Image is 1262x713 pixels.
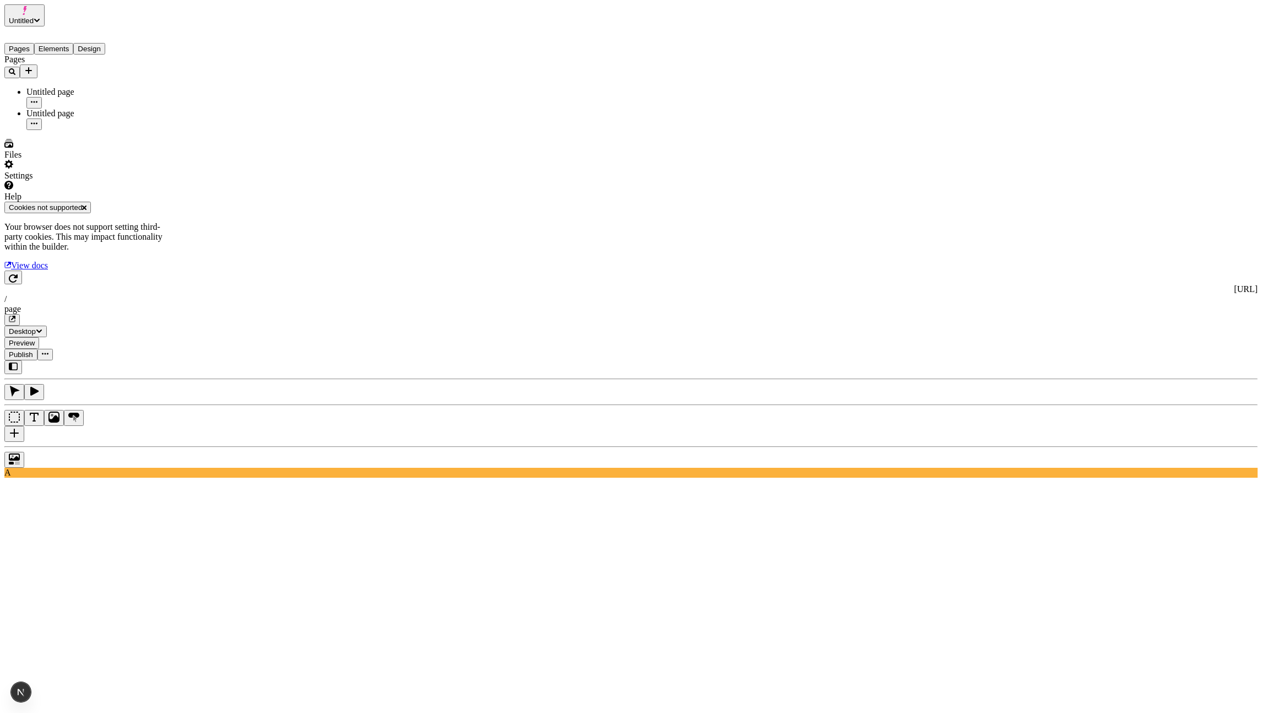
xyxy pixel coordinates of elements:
[4,43,34,55] button: Pages
[4,304,1258,314] div: page
[4,150,164,160] div: Files
[4,349,37,360] button: Publish
[4,171,164,181] div: Settings
[9,350,33,359] span: Publish
[26,87,164,97] div: Untitled page
[4,192,164,202] div: Help
[9,327,36,336] span: Desktop
[9,17,34,25] span: Untitled
[20,64,37,78] button: Add new
[4,222,164,252] p: Your browser does not support setting third-party cookies. This may impact functionality within t...
[4,326,47,337] button: Desktop
[4,9,161,19] p: Cookie Test Route
[4,4,45,26] button: Untitled
[24,410,44,426] button: Text
[9,203,82,212] span: Cookies not supported
[4,261,48,270] a: View docs
[4,337,39,349] button: Preview
[4,410,24,426] button: Box
[4,202,91,213] button: Cookies not supported
[4,55,164,64] div: Pages
[44,410,64,426] button: Image
[64,410,84,426] button: Button
[73,43,105,55] button: Design
[4,294,1258,304] div: /
[34,43,74,55] button: Elements
[26,109,164,118] div: Untitled page
[9,339,35,347] span: Preview
[4,284,1258,294] div: [URL]
[4,468,1258,478] div: A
